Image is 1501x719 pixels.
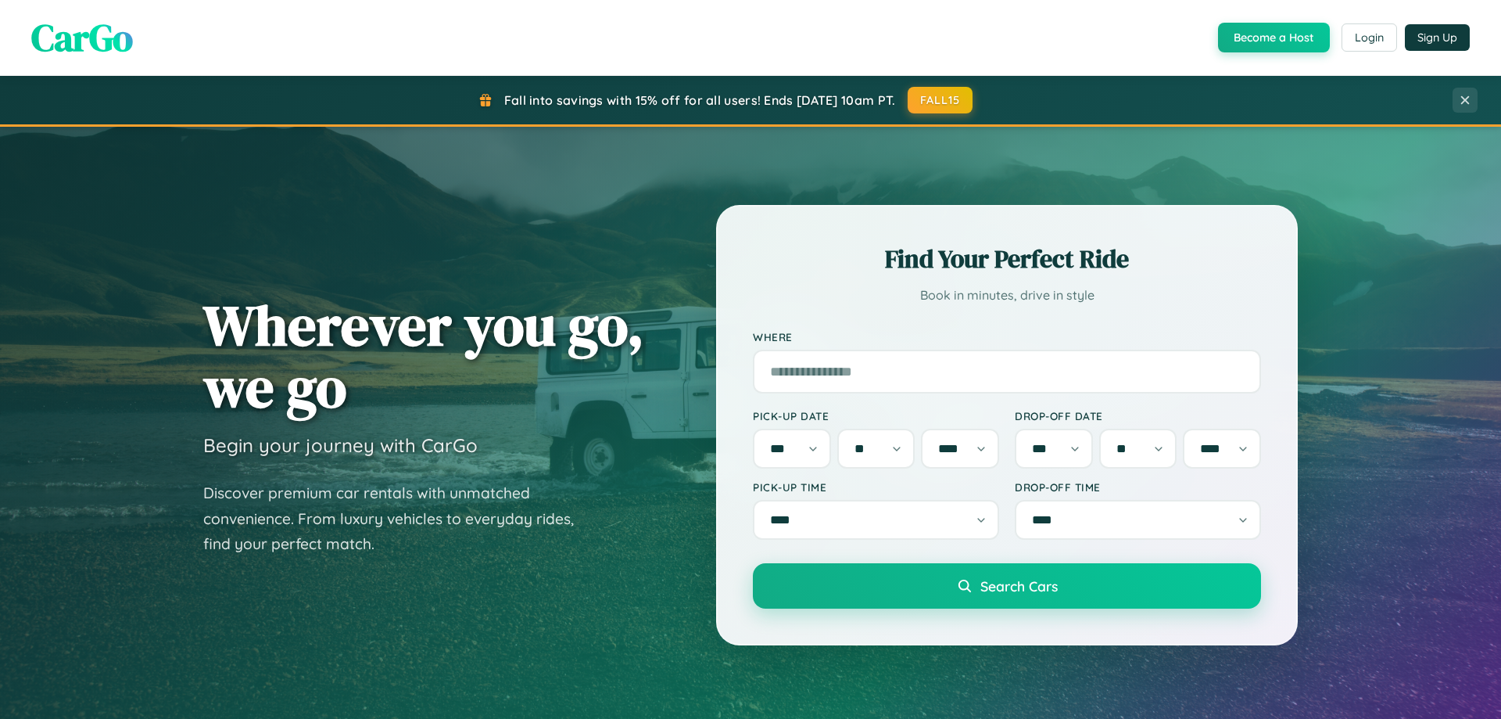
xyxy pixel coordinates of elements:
label: Drop-off Date [1015,409,1261,422]
p: Discover premium car rentals with unmatched convenience. From luxury vehicles to everyday rides, ... [203,480,594,557]
span: Search Cars [980,577,1058,595]
label: Where [753,330,1261,343]
h2: Find Your Perfect Ride [753,242,1261,276]
button: Sign Up [1405,24,1470,51]
h1: Wherever you go, we go [203,294,644,418]
h3: Begin your journey with CarGo [203,433,478,457]
button: Search Cars [753,563,1261,609]
button: FALL15 [908,87,973,113]
label: Pick-up Time [753,480,999,494]
label: Drop-off Time [1015,480,1261,494]
span: CarGo [31,12,133,63]
button: Login [1342,23,1397,52]
p: Book in minutes, drive in style [753,284,1261,307]
span: Fall into savings with 15% off for all users! Ends [DATE] 10am PT. [504,92,896,108]
button: Become a Host [1218,23,1330,52]
label: Pick-up Date [753,409,999,422]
